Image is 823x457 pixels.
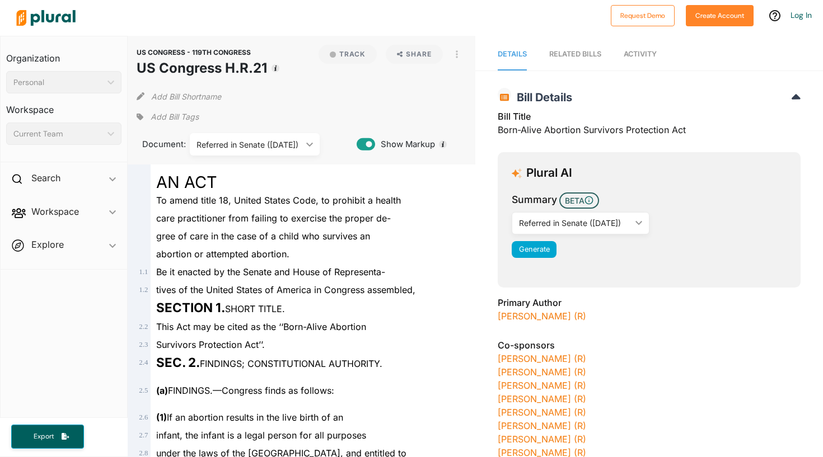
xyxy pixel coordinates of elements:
span: FINDINGS; CONSTITUTIONAL AUTHORITY. [156,358,382,369]
span: tives of the United States of America in Congress assembled, [156,284,415,295]
span: 2 . 2 [139,323,148,331]
button: Share [381,45,448,64]
span: FINDINGS.—Congress finds as follows: [156,385,334,396]
a: [PERSON_NAME] (R) [498,420,586,431]
h3: Organization [6,42,121,67]
span: Details [498,50,527,58]
h3: Summary [512,192,557,207]
span: BETA [559,192,599,209]
span: If an abortion results in the live birth of an [156,412,343,423]
span: 2 . 5 [139,387,148,394]
button: Share [386,45,443,64]
span: 2 . 8 [139,449,148,457]
span: 1 . 2 [139,286,148,294]
span: 1 . 1 [139,268,148,276]
div: Tooltip anchor [438,139,448,149]
span: Generate [519,245,550,253]
span: Bill Details [511,91,572,104]
button: Track [319,45,377,64]
strong: SECTION 1. [156,300,225,315]
strong: SEC. 2. [156,355,200,370]
span: Survivors Protection Act’’. [156,339,265,350]
a: Log In [791,10,812,20]
button: Request Demo [611,5,675,26]
a: [PERSON_NAME] (R) [498,434,586,445]
h3: Workspace [6,93,121,118]
span: 2 . 6 [139,413,148,421]
strong: (1) [156,412,167,423]
span: infant, the infant is a legal person for all purposes [156,430,366,441]
div: Referred in Senate ([DATE]) [197,139,302,150]
span: Document: [137,138,176,150]
h3: Bill Title [498,110,801,123]
button: Create Account [686,5,754,26]
a: [PERSON_NAME] (R) [498,310,586,322]
a: [PERSON_NAME] (R) [498,407,586,418]
span: This Act may be cited as the ‘‘Born-Alive Abortion [156,321,366,332]
span: gree of care in the case of a child who survives an [156,230,370,242]
span: abortion or attempted abortion. [156,248,289,260]
h2: Search [31,172,60,184]
h3: Plural AI [526,166,572,180]
span: Export [26,432,62,441]
button: Generate [512,241,557,258]
div: Add tags [137,109,198,125]
h3: Co-sponsors [498,338,801,352]
span: care practitioner from failing to exercise the proper de- [156,213,391,224]
a: RELATED BILLS [549,39,601,70]
span: Be it enacted by the Senate and House of Representa- [156,266,385,277]
span: AN ACT [156,172,217,192]
h3: Primary Author [498,296,801,309]
span: 2 . 3 [139,341,148,348]
div: Current Team [13,128,103,140]
div: Born-Alive Abortion Survivors Protection Act [498,110,801,143]
button: Add Bill Shortname [151,87,221,105]
span: Activity [624,50,657,58]
a: Create Account [686,9,754,21]
span: 2 . 4 [139,359,148,366]
a: Request Demo [611,9,675,21]
span: 2 . 7 [139,431,148,439]
span: Add Bill Tags [151,111,199,123]
div: Referred in Senate ([DATE]) [519,217,630,229]
div: Tooltip anchor [270,63,280,73]
a: Activity [624,39,657,70]
span: Show Markup [375,138,435,150]
a: [PERSON_NAME] (R) [498,380,586,391]
a: [PERSON_NAME] (R) [498,393,586,404]
a: Details [498,39,527,70]
div: Personal [13,77,103,88]
h1: US Congress H.R.21 [137,58,267,78]
span: SHORT TITLE. [156,303,285,314]
strong: (a) [156,385,168,396]
div: RELATED BILLS [549,49,601,59]
button: Export [11,425,84,449]
a: [PERSON_NAME] (R) [498,353,586,364]
span: To amend title 18, United States Code, to prohibit a health [156,195,401,206]
a: [PERSON_NAME] (R) [498,366,586,378]
span: US CONGRESS - 119TH CONGRESS [137,48,251,56]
